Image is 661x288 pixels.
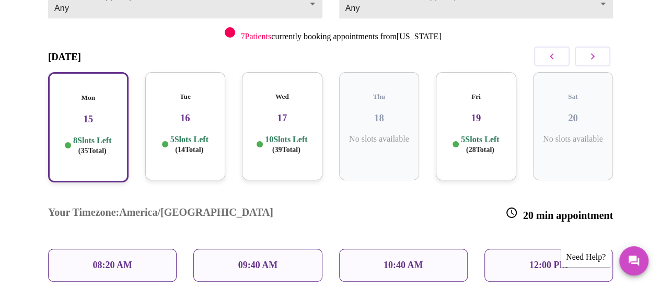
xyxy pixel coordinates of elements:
[240,32,441,41] p: currently booking appointments from [US_STATE]
[541,112,605,124] h3: 20
[505,206,613,222] h3: 20 min appointment
[272,146,300,154] span: ( 39 Total)
[170,134,208,155] p: 5 Slots Left
[57,113,119,125] h3: 15
[48,206,273,222] h3: Your Timezone: America/[GEOGRAPHIC_DATA]
[250,112,314,124] h3: 17
[57,94,119,102] h5: Mon
[541,93,605,101] h5: Sat
[619,246,648,275] button: Messages
[265,134,307,155] p: 10 Slots Left
[384,260,423,271] p: 10:40 AM
[154,93,217,101] h5: Tue
[48,51,81,63] h3: [DATE]
[92,260,132,271] p: 08:20 AM
[347,112,411,124] h3: 18
[73,135,111,156] p: 8 Slots Left
[541,134,605,144] p: No slots available
[78,147,107,155] span: ( 35 Total)
[444,112,508,124] h3: 19
[347,93,411,101] h5: Thu
[154,112,217,124] h3: 16
[461,134,499,155] p: 5 Slots Left
[561,247,611,267] div: Need Help?
[175,146,203,154] span: ( 14 Total)
[240,32,271,41] span: 7 Patients
[238,260,278,271] p: 09:40 AM
[250,93,314,101] h5: Wed
[466,146,494,154] span: ( 28 Total)
[529,260,568,271] p: 12:00 PM
[444,93,508,101] h5: Fri
[347,134,411,144] p: No slots available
